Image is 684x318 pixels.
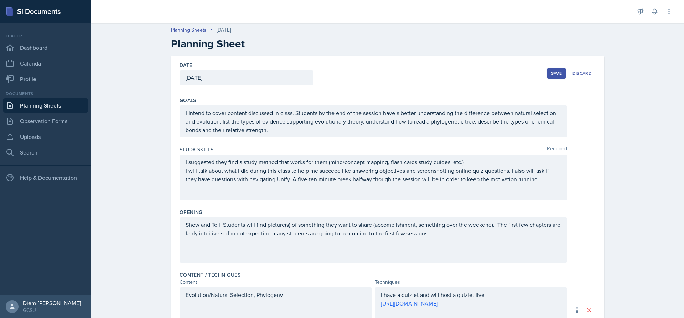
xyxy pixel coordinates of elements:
p: Evolution/Natural Selection, Phylogeny [186,291,366,299]
p: I have a quizlet and will host a quizlet live [381,291,561,299]
div: Diem-[PERSON_NAME] [23,299,81,307]
a: Dashboard [3,41,88,55]
a: Planning Sheets [171,26,207,34]
div: [DATE] [217,26,231,34]
div: Techniques [375,278,567,286]
div: GCSU [23,307,81,314]
div: Content [180,278,372,286]
label: Goals [180,97,196,104]
span: Required [547,146,567,153]
label: Opening [180,209,202,216]
p: I will talk about what I did during this class to help me succeed like answering objectives and s... [186,166,561,183]
div: Leader [3,33,88,39]
label: Study Skills [180,146,213,153]
div: Help & Documentation [3,171,88,185]
button: Discard [569,68,596,79]
div: Documents [3,90,88,97]
div: Discard [572,71,592,76]
a: Observation Forms [3,114,88,128]
p: Show and Tell: Students will find picture(s) of something they want to share (accomplishment, som... [186,220,561,238]
div: Save [551,71,562,76]
a: Uploads [3,130,88,144]
a: [URL][DOMAIN_NAME] [381,299,438,307]
p: I intend to cover content discussed in class. Students by the end of the session have a better un... [186,109,561,134]
a: Calendar [3,56,88,71]
label: Date [180,62,192,69]
a: Planning Sheets [3,98,88,113]
a: Search [3,145,88,160]
button: Save [547,68,566,79]
p: I suggested they find a study method that works for them (mind/concept mapping, flash cards study... [186,158,561,166]
label: Content / Techniques [180,271,240,278]
h2: Planning Sheet [171,37,604,50]
a: Profile [3,72,88,86]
